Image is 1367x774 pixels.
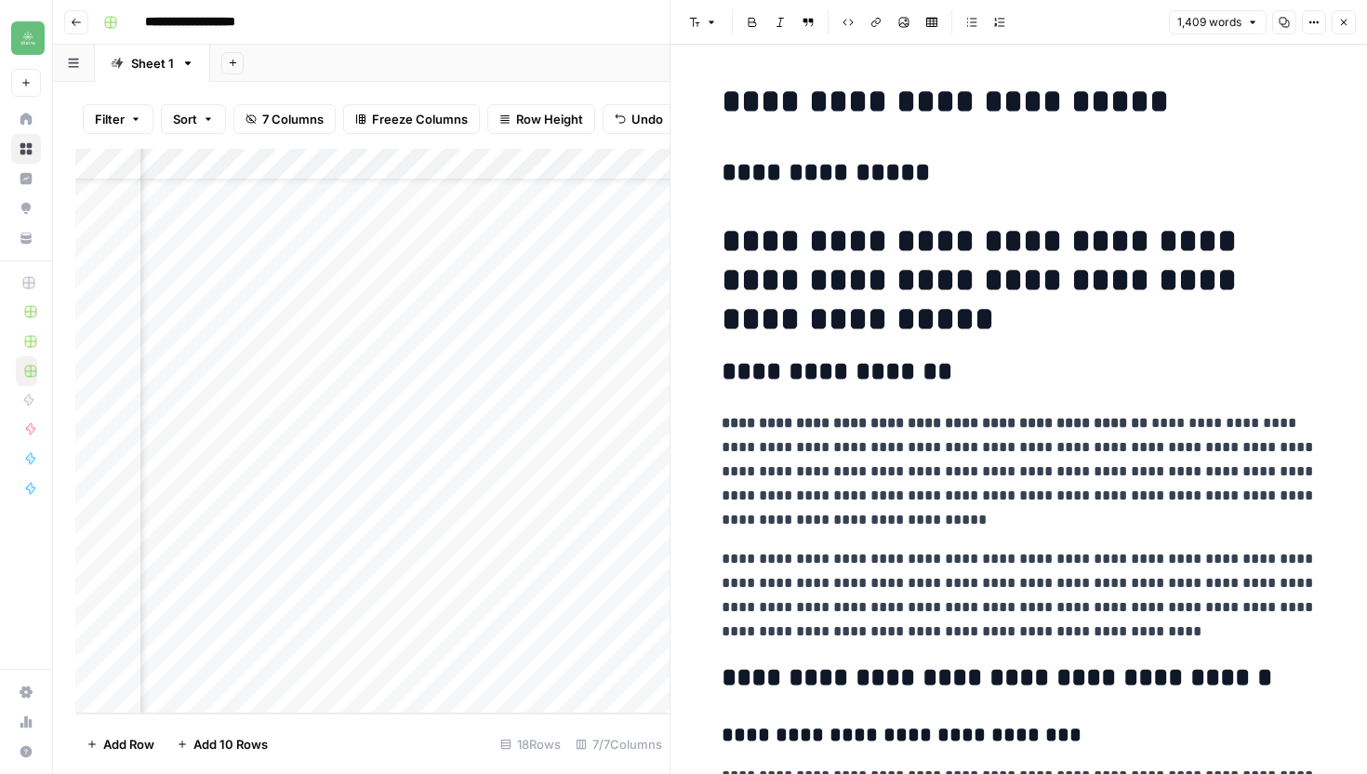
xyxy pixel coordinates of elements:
span: Add 10 Rows [193,735,268,754]
img: Distru Logo [11,21,45,55]
div: 18 Rows [493,729,568,759]
a: Browse [11,134,41,164]
a: Home [11,104,41,134]
a: Opportunities [11,193,41,223]
button: 7 Columns [233,104,336,134]
span: 7 Columns [262,110,324,128]
div: Sheet 1 [131,54,174,73]
a: Your Data [11,223,41,253]
a: Insights [11,164,41,193]
span: Filter [95,110,125,128]
span: Freeze Columns [372,110,468,128]
button: Help + Support [11,737,41,767]
button: Filter [83,104,153,134]
span: Sort [173,110,197,128]
button: Undo [603,104,675,134]
button: 1,409 words [1169,10,1267,34]
button: Freeze Columns [343,104,480,134]
a: Sheet 1 [95,45,210,82]
span: 1,409 words [1177,14,1241,31]
button: Row Height [487,104,595,134]
button: Add Row [75,729,166,759]
a: Settings [11,677,41,707]
div: 7/7 Columns [568,729,670,759]
a: Usage [11,707,41,737]
button: Add 10 Rows [166,729,279,759]
button: Workspace: Distru [11,15,41,61]
span: Row Height [516,110,583,128]
span: Undo [631,110,663,128]
button: Sort [161,104,226,134]
span: Add Row [103,735,154,754]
